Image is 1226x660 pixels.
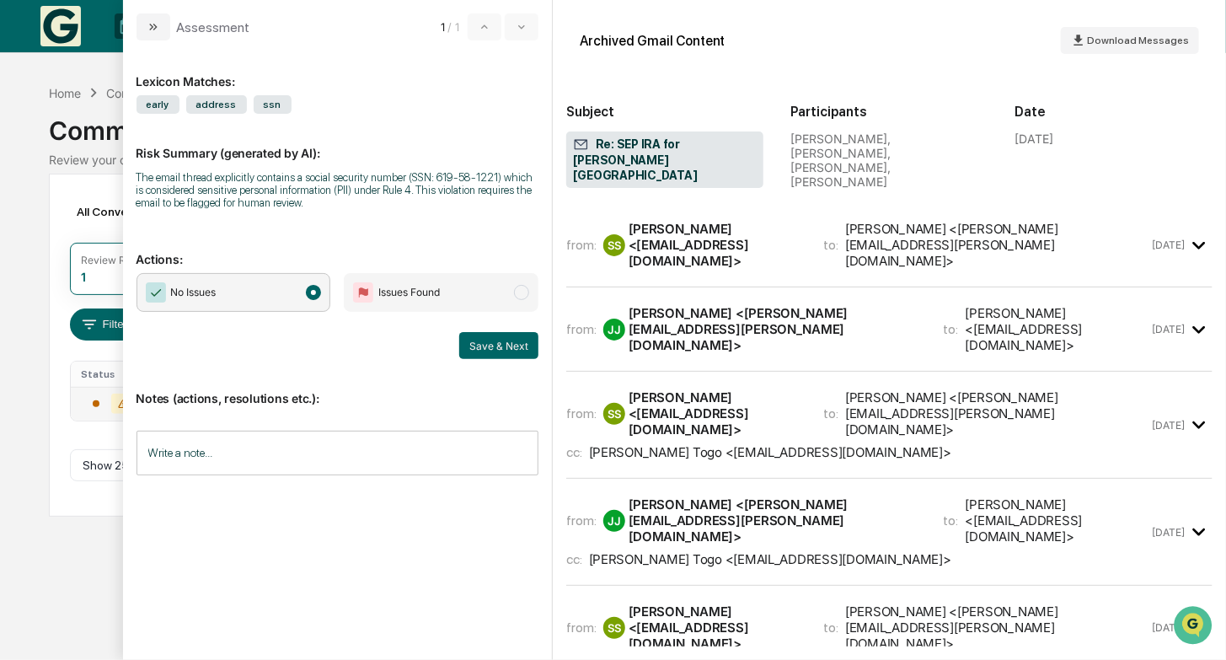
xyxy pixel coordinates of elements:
div: JJ [603,319,625,341]
time: Monday, September 8, 2025 at 7:14:24 PM [1153,419,1186,432]
span: to: [944,321,959,337]
a: Powered byPylon [119,284,204,298]
p: Risk Summary (generated by AI): [137,126,538,160]
span: Preclearance [34,212,109,228]
div: Review your communication records across channels [49,153,1177,167]
span: to: [823,237,838,253]
p: How can we help? [17,35,307,62]
div: [PERSON_NAME] <[PERSON_NAME][EMAIL_ADDRESS][PERSON_NAME][DOMAIN_NAME]> [845,221,1148,269]
button: Download Messages [1061,27,1199,54]
div: JJ [603,510,625,532]
span: cc: [566,444,582,460]
button: Save & Next [459,332,538,359]
span: / 1 [448,20,464,34]
span: Data Lookup [34,244,106,260]
div: Communications Archive [106,86,243,100]
span: from: [566,512,597,529]
div: [PERSON_NAME] <[EMAIL_ADDRESS][DOMAIN_NAME]> [629,604,803,652]
div: All Conversations [70,198,197,225]
iframe: Open customer support [1172,604,1218,650]
img: Flag [353,282,373,303]
div: [PERSON_NAME] <[EMAIL_ADDRESS][DOMAIN_NAME]> [629,389,803,437]
div: We're available if you need us! [57,145,213,158]
time: Tuesday, September 9, 2025 at 5:48:00 PM [1153,621,1186,634]
a: 🖐️Preclearance [10,205,115,235]
span: No Issues [171,284,217,301]
div: 🔎 [17,245,30,259]
span: Attestations [139,212,209,228]
span: Re: SEP IRA for [PERSON_NAME] [GEOGRAPHIC_DATA] [573,137,757,184]
button: Filters [70,309,143,341]
div: [PERSON_NAME] Togo <[EMAIL_ADDRESS][DOMAIN_NAME]> [589,551,951,567]
h2: Participants [790,104,988,120]
span: to: [823,405,838,421]
span: from: [566,321,597,337]
div: Start new chat [57,128,276,145]
div: [PERSON_NAME] <[EMAIL_ADDRESS][DOMAIN_NAME]> [966,496,1149,545]
span: 1 [441,20,445,34]
div: [PERSON_NAME] <[EMAIL_ADDRESS][DOMAIN_NAME]> [629,221,803,269]
time: Sunday, September 7, 2025 at 2:00:27 PM [1153,239,1186,251]
div: [PERSON_NAME] <[PERSON_NAME][EMAIL_ADDRESS][PERSON_NAME][DOMAIN_NAME]> [845,389,1148,437]
time: Monday, September 8, 2025 at 7:35:26 PM [1153,526,1186,539]
h2: Date [1015,104,1213,120]
div: Lexicon Matches: [137,54,538,89]
div: [PERSON_NAME] <[PERSON_NAME][EMAIL_ADDRESS][PERSON_NAME][DOMAIN_NAME]> [629,496,924,545]
div: The email thread explicitly contains a social security number (SSN: 619-58-1221) which is conside... [137,171,538,209]
span: ssn [254,95,292,114]
div: Archived Gmail Content [580,33,725,49]
th: Status [71,362,157,387]
div: SS [603,234,625,256]
div: 🗄️ [122,213,136,227]
span: cc: [566,551,582,567]
div: Home [49,86,81,100]
img: Checkmark [146,282,166,303]
span: from: [566,237,597,253]
span: from: [566,405,597,421]
img: logo [40,6,81,46]
a: 🗄️Attestations [115,205,216,235]
div: [PERSON_NAME] Togo <[EMAIL_ADDRESS][DOMAIN_NAME]> [589,444,951,460]
h2: Subject [566,104,763,120]
div: [PERSON_NAME] <[PERSON_NAME][EMAIL_ADDRESS][PERSON_NAME][DOMAIN_NAME]> [629,305,924,353]
p: Notes (actions, resolutions etc.): [137,371,538,405]
div: SS [603,617,625,639]
div: Assessment [177,19,250,35]
a: 🔎Data Lookup [10,237,113,267]
span: address [186,95,247,114]
span: to: [823,620,838,636]
div: Communications Archive [49,102,1177,146]
img: 1746055101610-c473b297-6a78-478c-a979-82029cc54cd1 [17,128,47,158]
span: Issues Found [378,284,440,301]
span: from: [566,620,597,636]
div: [PERSON_NAME] <[EMAIL_ADDRESS][DOMAIN_NAME]> [966,305,1149,353]
div: [DATE] [1015,131,1054,146]
time: Monday, September 8, 2025 at 3:05:51 PM [1153,323,1186,335]
span: early [137,95,179,114]
div: Review Required [81,254,162,266]
button: Start new chat [286,133,307,153]
div: 1 [81,270,86,284]
div: [PERSON_NAME] <[PERSON_NAME][EMAIL_ADDRESS][PERSON_NAME][DOMAIN_NAME]> [845,604,1148,652]
span: Pylon [168,285,204,298]
span: Download Messages [1087,35,1189,46]
div: 🖐️ [17,213,30,227]
div: [PERSON_NAME], [PERSON_NAME], [PERSON_NAME], [PERSON_NAME] [790,131,988,189]
span: to: [944,512,959,529]
div: SS [603,403,625,425]
p: Actions: [137,232,538,266]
